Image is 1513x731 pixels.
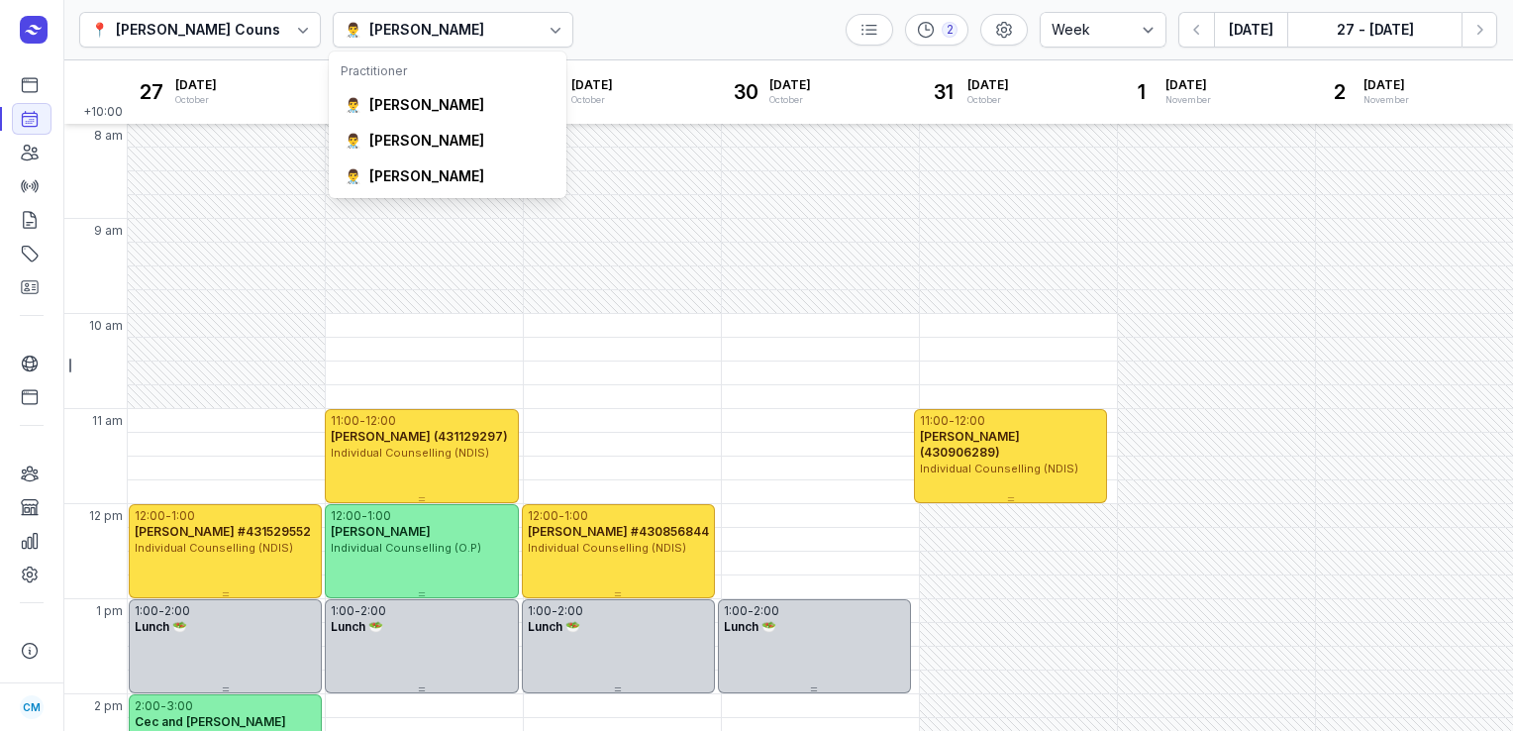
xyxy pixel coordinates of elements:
[748,603,754,619] div: -
[331,603,354,619] div: 1:00
[331,619,383,634] span: Lunch 🥗
[528,524,709,539] span: [PERSON_NAME] #430856844
[369,18,484,42] div: [PERSON_NAME]
[967,77,1009,93] span: [DATE]
[1363,77,1409,93] span: [DATE]
[136,76,167,108] div: 27
[160,698,166,714] div: -
[116,18,319,42] div: [PERSON_NAME] Counselling
[552,603,557,619] div: -
[135,714,286,729] span: Cec and [PERSON_NAME]
[365,413,396,429] div: 12:00
[360,603,386,619] div: 2:00
[920,462,1078,475] span: Individual Counselling (NDIS)
[571,77,613,93] span: [DATE]
[331,541,481,555] span: Individual Counselling (O.P)
[135,524,311,539] span: [PERSON_NAME] #431529552
[164,603,190,619] div: 2:00
[942,22,958,38] div: 2
[557,603,583,619] div: 2:00
[928,76,959,108] div: 31
[920,429,1020,460] span: [PERSON_NAME] (430906289)
[528,619,580,634] span: Lunch 🥗
[175,77,217,93] span: [DATE]
[331,413,359,429] div: 11:00
[83,104,127,124] span: +10:00
[89,508,123,524] span: 12 pm
[1214,12,1287,48] button: [DATE]
[135,603,158,619] div: 1:00
[345,131,361,151] div: 👨‍⚕️
[769,93,811,107] div: October
[92,413,123,429] span: 11 am
[571,93,613,107] div: October
[331,429,508,444] span: [PERSON_NAME] (431129297)
[558,508,564,524] div: -
[1165,93,1211,107] div: November
[369,95,484,115] div: [PERSON_NAME]
[528,603,552,619] div: 1:00
[345,95,361,115] div: 👨‍⚕️
[1165,77,1211,93] span: [DATE]
[955,413,985,429] div: 12:00
[967,93,1009,107] div: October
[769,77,811,93] span: [DATE]
[135,619,187,634] span: Lunch 🥗
[331,524,431,539] span: [PERSON_NAME]
[135,698,160,714] div: 2:00
[724,603,748,619] div: 1:00
[341,63,555,79] div: Practitioner
[158,603,164,619] div: -
[528,541,686,555] span: Individual Counselling (NDIS)
[96,603,123,619] span: 1 pm
[135,541,293,555] span: Individual Counselling (NDIS)
[331,446,489,460] span: Individual Counselling (NDIS)
[369,166,484,186] div: [PERSON_NAME]
[23,695,41,719] span: CM
[166,698,193,714] div: 3:00
[730,76,761,108] div: 30
[528,508,558,524] div: 12:00
[91,18,108,42] div: 📍
[1324,76,1356,108] div: 2
[94,128,123,144] span: 8 am
[354,603,360,619] div: -
[331,508,361,524] div: 12:00
[564,508,588,524] div: 1:00
[135,508,165,524] div: 12:00
[724,619,776,634] span: Lunch 🥗
[949,413,955,429] div: -
[1126,76,1158,108] div: 1
[1363,93,1409,107] div: November
[175,93,217,107] div: October
[89,318,123,334] span: 10 am
[754,603,779,619] div: 2:00
[94,223,123,239] span: 9 am
[345,166,361,186] div: 👨‍⚕️
[345,18,361,42] div: 👨‍⚕️
[171,508,195,524] div: 1:00
[369,131,484,151] div: [PERSON_NAME]
[361,508,367,524] div: -
[367,508,391,524] div: 1:00
[165,508,171,524] div: -
[359,413,365,429] div: -
[94,698,123,714] span: 2 pm
[920,413,949,429] div: 11:00
[1287,12,1462,48] button: 27 - [DATE]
